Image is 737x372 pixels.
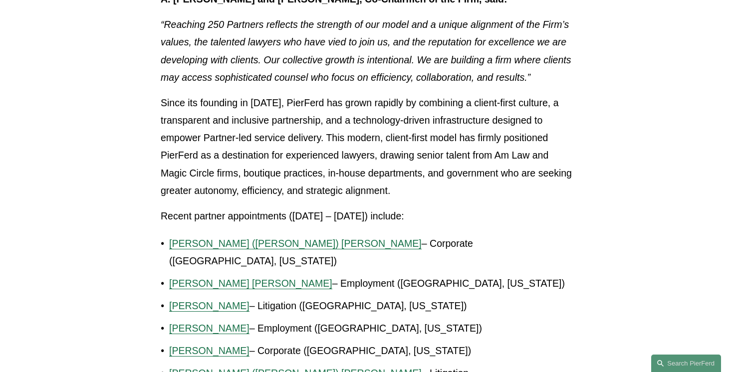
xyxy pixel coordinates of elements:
p: – Employment ([GEOGRAPHIC_DATA], [US_STATE]) [169,275,576,292]
p: Recent partner appointments ([DATE] – [DATE]) include: [161,207,576,225]
p: Since its founding in [DATE], PierFerd has grown rapidly by combining a client-first culture, a t... [161,94,576,199]
a: [PERSON_NAME] [PERSON_NAME] [169,278,332,289]
a: [PERSON_NAME] [169,323,249,334]
a: [PERSON_NAME] [169,300,249,311]
p: – Litigation ([GEOGRAPHIC_DATA], [US_STATE]) [169,297,576,315]
em: “Reaching 250 Partners reflects the strength of our model and a unique alignment of the Firm’s va... [161,19,574,83]
a: [PERSON_NAME] ([PERSON_NAME]) [PERSON_NAME] [169,238,422,249]
p: – Corporate ([GEOGRAPHIC_DATA], [US_STATE]) [169,235,576,270]
a: Search this site [651,355,721,372]
p: – Employment ([GEOGRAPHIC_DATA], [US_STATE]) [169,320,576,337]
a: [PERSON_NAME] [169,345,249,356]
p: – Corporate ([GEOGRAPHIC_DATA], [US_STATE]) [169,342,576,360]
